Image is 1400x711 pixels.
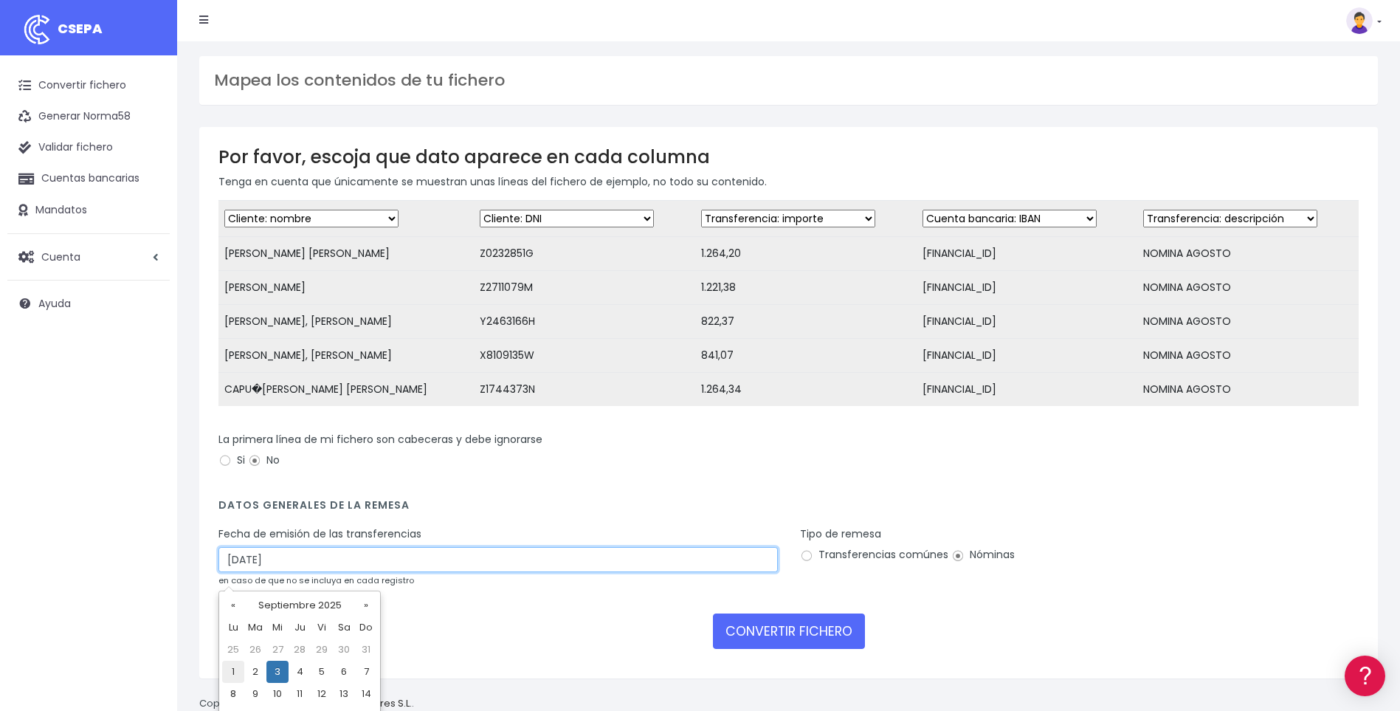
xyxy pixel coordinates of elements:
[222,683,244,705] td: 8
[695,237,917,271] td: 1.264,20
[917,339,1138,373] td: [FINANCIAL_ID]
[951,547,1015,563] label: Nóminas
[800,547,948,563] label: Transferencias comúnes
[214,71,1363,90] h3: Mapea los contenidos de tu fichero
[15,103,280,117] div: Información general
[38,296,71,311] span: Ayuda
[917,271,1138,305] td: [FINANCIAL_ID]
[7,132,170,163] a: Validar fichero
[917,237,1138,271] td: [FINANCIAL_ID]
[333,683,355,705] td: 13
[1346,7,1373,34] img: profile
[917,373,1138,407] td: [FINANCIAL_ID]
[218,174,1359,190] p: Tenga en cuenta que únicamente se muestran unas líneas del fichero de ejemplo, no todo su contenido.
[289,639,311,661] td: 28
[289,661,311,683] td: 4
[58,19,103,38] span: CSEPA
[1137,305,1359,339] td: NOMINA AGOSTO
[333,616,355,639] th: Sa
[474,271,695,305] td: Z2711079M
[218,526,421,542] label: Fecha de emisión de las transferencias
[222,616,244,639] th: Lu
[7,241,170,272] a: Cuenta
[1137,373,1359,407] td: NOMINA AGOSTO
[15,163,280,177] div: Convertir ficheros
[333,661,355,683] td: 6
[355,594,377,616] th: »
[695,271,917,305] td: 1.221,38
[248,453,280,468] label: No
[355,639,377,661] td: 31
[15,354,280,368] div: Programadores
[289,683,311,705] td: 11
[1137,271,1359,305] td: NOMINA AGOSTO
[7,163,170,194] a: Cuentas bancarias
[355,683,377,705] td: 14
[474,237,695,271] td: Z0232851G
[218,499,1359,519] h4: Datos generales de la remesa
[244,616,266,639] th: Ma
[266,661,289,683] td: 3
[244,661,266,683] td: 2
[15,210,280,233] a: Problemas habituales
[18,11,55,48] img: logo
[1137,339,1359,373] td: NOMINA AGOSTO
[218,339,474,373] td: [PERSON_NAME], [PERSON_NAME]
[15,187,280,210] a: Formatos
[244,594,355,616] th: Septiembre 2025
[218,574,414,586] small: en caso de que no se incluya en cada registro
[311,683,333,705] td: 12
[218,146,1359,168] h3: Por favor, escoja que dato aparece en cada columna
[1137,237,1359,271] td: NOMINA AGOSTO
[7,195,170,226] a: Mandatos
[917,305,1138,339] td: [FINANCIAL_ID]
[244,683,266,705] td: 9
[695,305,917,339] td: 822,37
[333,639,355,661] td: 30
[7,288,170,319] a: Ayuda
[355,661,377,683] td: 7
[474,373,695,407] td: Z1744373N
[311,639,333,661] td: 29
[695,373,917,407] td: 1.264,34
[218,373,474,407] td: CAPU�[PERSON_NAME] [PERSON_NAME]
[474,339,695,373] td: X8109135W
[266,683,289,705] td: 10
[15,377,280,400] a: API
[800,526,881,542] label: Tipo de remesa
[266,639,289,661] td: 27
[355,616,377,639] th: Do
[218,305,474,339] td: [PERSON_NAME], [PERSON_NAME]
[41,249,80,264] span: Cuenta
[15,255,280,278] a: Perfiles de empresas
[15,126,280,148] a: Información general
[311,661,333,683] td: 5
[266,616,289,639] th: Mi
[695,339,917,373] td: 841,07
[218,237,474,271] td: [PERSON_NAME] [PERSON_NAME]
[713,614,865,649] button: CONVERTIR FICHERO
[218,432,542,447] label: La primera línea de mi fichero son cabeceras y debe ignorarse
[289,616,311,639] th: Ju
[203,425,284,439] a: POWERED BY ENCHANT
[218,453,245,468] label: Si
[7,101,170,132] a: Generar Norma58
[218,271,474,305] td: [PERSON_NAME]
[222,661,244,683] td: 1
[15,317,280,340] a: General
[311,616,333,639] th: Vi
[222,639,244,661] td: 25
[222,594,244,616] th: «
[15,233,280,255] a: Videotutoriales
[15,293,280,307] div: Facturación
[474,305,695,339] td: Y2463166H
[244,639,266,661] td: 26
[7,70,170,101] a: Convertir fichero
[15,395,280,421] button: Contáctanos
